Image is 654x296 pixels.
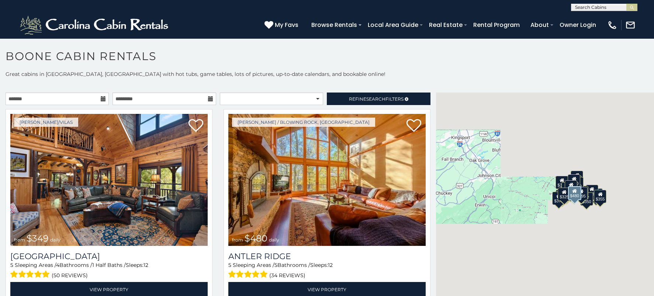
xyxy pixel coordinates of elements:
[527,18,553,31] a: About
[232,118,375,127] a: [PERSON_NAME] / Blowing Rock, [GEOGRAPHIC_DATA]
[561,186,574,199] div: $395
[10,114,208,246] img: 1714398500_thumbnail.jpeg
[50,237,60,243] span: daily
[366,96,385,102] span: Search
[14,118,78,127] a: [PERSON_NAME]/Vilas
[607,20,617,30] img: phone-regular-white.png
[27,233,49,244] span: $349
[232,237,243,243] span: from
[327,93,430,105] a: RefineSearchFilters
[349,96,404,102] span: Refine Filters
[470,18,523,31] a: Rental Program
[10,262,13,268] span: 5
[275,20,298,29] span: My Favs
[245,233,267,244] span: $480
[269,237,279,243] span: daily
[274,262,277,268] span: 5
[581,192,593,206] div: $350
[565,180,577,194] div: $210
[575,187,588,200] div: $695
[308,18,361,31] a: Browse Rentals
[269,271,305,280] span: (34 reviews)
[556,18,600,31] a: Owner Login
[143,262,148,268] span: 12
[558,187,571,201] div: $325
[425,18,466,31] a: Real Estate
[328,262,333,268] span: 12
[556,175,568,189] div: $305
[228,114,426,246] img: 1714397585_thumbnail.jpeg
[625,20,636,30] img: mail-regular-white.png
[228,114,426,246] a: from $480 daily
[10,251,208,261] a: [GEOGRAPHIC_DATA]
[52,271,88,280] span: (50 reviews)
[10,261,208,280] div: Sleeping Areas / Bathrooms / Sleeps:
[14,237,25,243] span: from
[364,18,422,31] a: Local Area Guide
[586,185,598,198] div: $930
[56,262,59,268] span: 4
[228,251,426,261] a: Antler Ridge
[10,251,208,261] h3: Diamond Creek Lodge
[188,118,203,134] a: Add to favorites
[18,14,172,36] img: White-1-2.png
[568,186,581,200] div: $480
[228,261,426,280] div: Sleeping Areas / Bathrooms / Sleeps:
[228,262,231,268] span: 5
[571,170,583,184] div: $525
[92,262,126,268] span: 1 Half Baths /
[568,174,580,187] div: $320
[406,118,421,134] a: Add to favorites
[594,190,606,203] div: $355
[264,20,300,30] a: My Favs
[553,191,565,205] div: $375
[10,114,208,246] a: from $349 daily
